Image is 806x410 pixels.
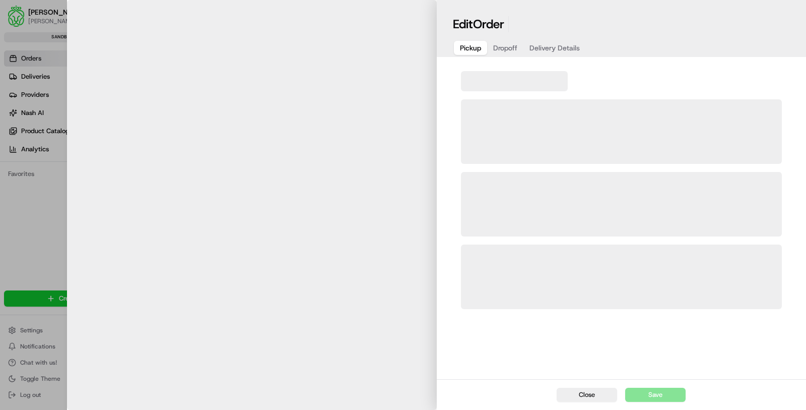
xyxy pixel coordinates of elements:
h1: Edit [453,16,504,32]
span: Dropoff [493,43,517,53]
button: Close [557,388,617,402]
span: Pickup [460,43,481,53]
span: Delivery Details [529,43,580,53]
span: Order [473,16,504,32]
